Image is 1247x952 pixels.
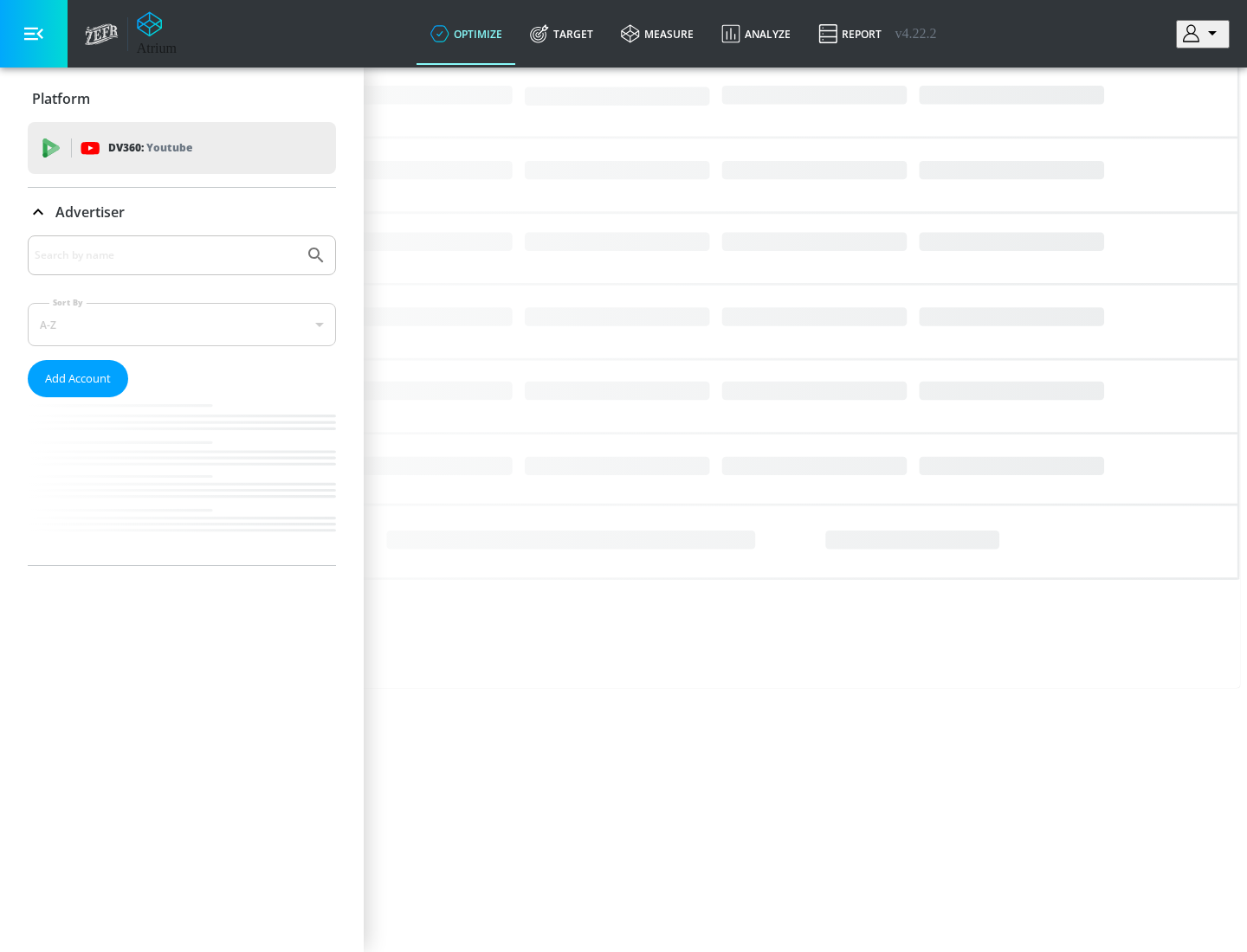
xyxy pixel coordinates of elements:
[146,138,192,157] p: Youtube
[28,303,336,346] div: A-Z
[28,235,336,565] div: Advertiser
[28,188,336,236] div: Advertiser
[895,26,937,42] span: v 4.22.2
[28,122,336,174] div: DV360: Youtube
[516,3,607,65] a: Target
[137,11,177,56] a: Atrium
[28,360,128,397] button: Add Account
[607,3,707,65] a: measure
[28,397,336,565] nav: list of Advertiser
[28,74,336,123] div: Platform
[55,203,125,222] p: Advertiser
[45,369,111,389] span: Add Account
[108,138,192,158] p: DV360:
[417,3,516,65] a: optimize
[49,297,87,308] label: Sort By
[137,41,177,56] div: Atrium
[35,244,297,267] input: Search by name
[32,89,90,108] p: Platform
[707,3,804,65] a: Analyze
[804,3,895,65] a: Report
